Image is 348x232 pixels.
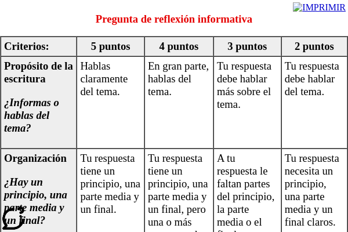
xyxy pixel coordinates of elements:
b: 5 puntos [91,40,130,52]
td: En gran parte, hablas del tema. [144,56,213,148]
img: IMPRIMIR [293,2,346,13]
i: ¿Hay un principio, una parte media y un final? [4,176,67,226]
td: Hablas claramente del tema. [77,56,144,148]
b: Propósito de la escritura [4,60,73,85]
td: Tu respuesta debe hablar del tema. [281,56,347,148]
td: Tu respuesta debe hablar más sobre el tema. [213,56,281,148]
b: 3 puntos [227,40,267,52]
b: 4 puntos [159,40,198,52]
b: Organización [4,152,67,164]
b: Criterios: [4,40,49,52]
b: 2 puntos [295,40,334,52]
i: ¿Informas o hablas del tema? [4,96,59,134]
